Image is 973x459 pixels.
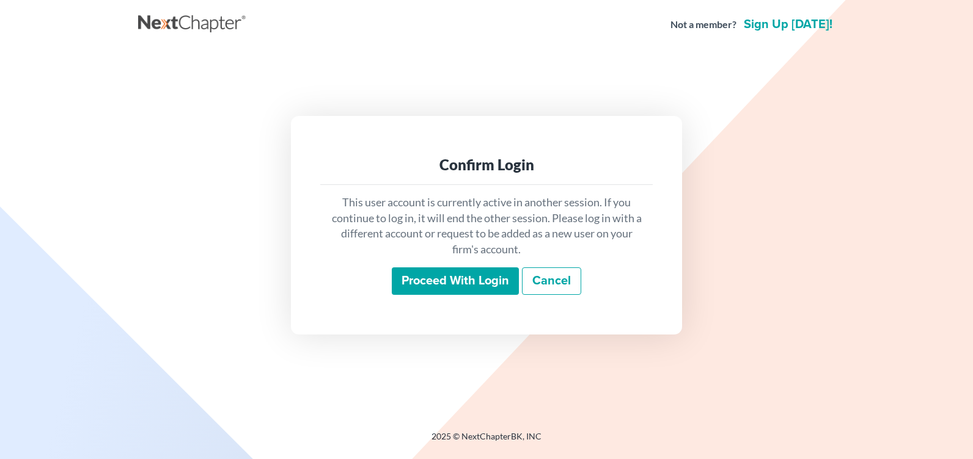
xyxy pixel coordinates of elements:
a: Cancel [522,267,581,295]
input: Proceed with login [392,267,519,295]
strong: Not a member? [670,18,736,32]
div: Confirm Login [330,155,643,175]
p: This user account is currently active in another session. If you continue to log in, it will end ... [330,195,643,258]
a: Sign up [DATE]! [741,18,835,31]
div: 2025 © NextChapterBK, INC [138,430,835,452]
